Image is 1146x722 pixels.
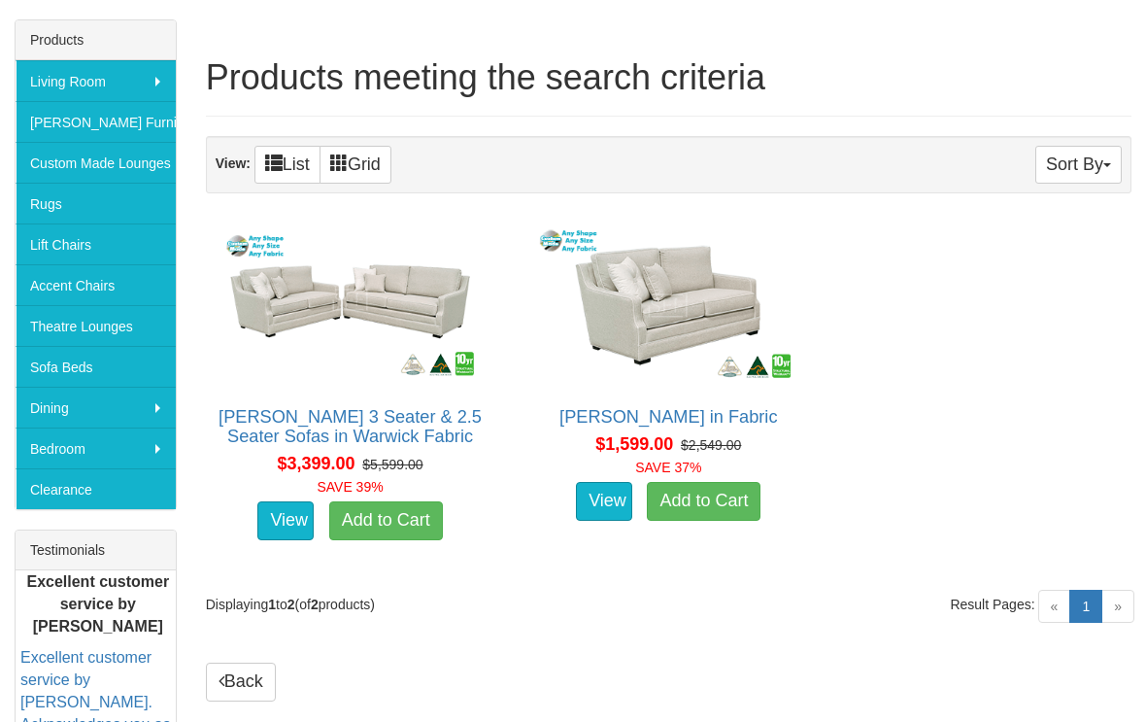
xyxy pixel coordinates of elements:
span: « [1038,590,1071,623]
a: Clearance [16,468,176,509]
span: $1,599.00 [595,434,673,454]
h1: Products meeting the search criteria [206,58,1131,97]
a: Dining [16,387,176,428]
a: [PERSON_NAME] 3 Seater & 2.5 Seater Sofas in Warwick Fabric [219,407,482,446]
a: List [254,146,320,184]
a: Back [206,663,276,702]
div: Products [16,20,176,60]
a: Rugs [16,183,176,223]
a: Living Room [16,60,176,101]
a: Accent Chairs [16,264,176,305]
button: Sort By [1035,146,1122,184]
div: Displaying to (of products) [191,595,669,614]
b: Excellent customer service by [PERSON_NAME] [26,573,169,635]
strong: View: [216,155,251,171]
font: SAVE 37% [635,460,701,475]
a: Theatre Lounges [16,305,176,346]
a: 1 [1069,590,1102,623]
a: Bedroom [16,428,176,468]
del: $2,549.00 [681,437,741,453]
strong: 2 [287,597,295,612]
a: Lift Chairs [16,223,176,264]
span: Result Pages: [950,595,1034,614]
a: Grid [320,146,391,184]
strong: 1 [268,597,276,612]
strong: 2 [311,597,319,612]
a: Add to Cart [329,501,443,540]
span: $3,399.00 [277,454,354,473]
a: View [257,501,314,540]
img: Adele 3 Seater & 2.5 Seater Sofas in Warwick Fabric [217,223,485,388]
div: Testimonials [16,531,176,570]
img: Adele Sofa in Fabric [534,223,802,388]
a: Sofa Beds [16,346,176,387]
a: View [576,482,632,521]
font: SAVE 39% [317,479,383,495]
a: [PERSON_NAME] in Fabric [559,407,777,427]
a: Add to Cart [647,482,760,521]
a: [PERSON_NAME] Furniture [16,101,176,142]
a: Custom Made Lounges [16,142,176,183]
span: » [1101,590,1134,623]
del: $5,599.00 [362,457,422,472]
